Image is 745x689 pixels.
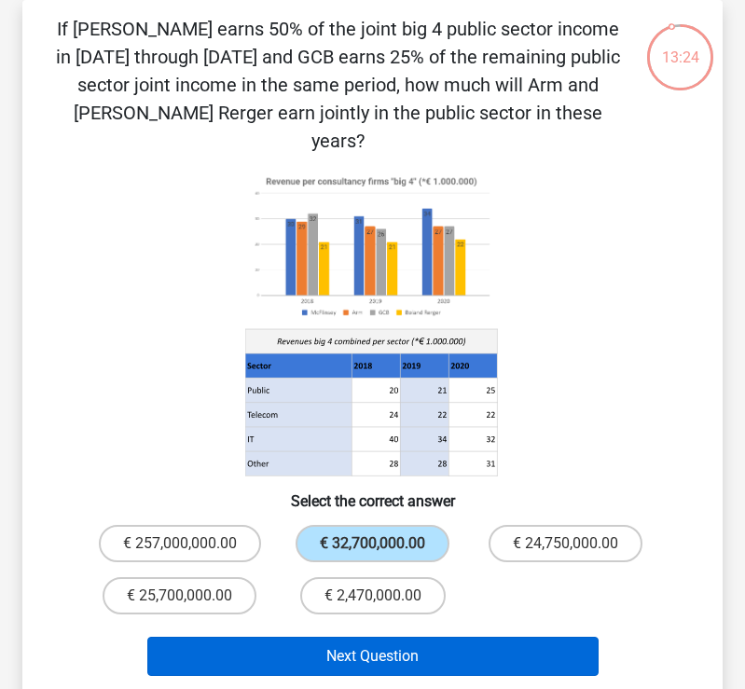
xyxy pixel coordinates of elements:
[300,577,446,614] label: € 2,470,000.00
[489,525,642,562] label: € 24,750,000.00
[147,637,599,676] button: Next Question
[645,22,715,69] div: 13:24
[99,525,261,562] label: € 257,000,000.00
[52,477,693,510] h6: Select the correct answer
[103,577,256,614] label: € 25,700,000.00
[52,15,623,155] p: If [PERSON_NAME] earns 50% of the joint big 4 public sector income in [DATE] through [DATE] and G...
[296,525,449,562] label: € 32,700,000.00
